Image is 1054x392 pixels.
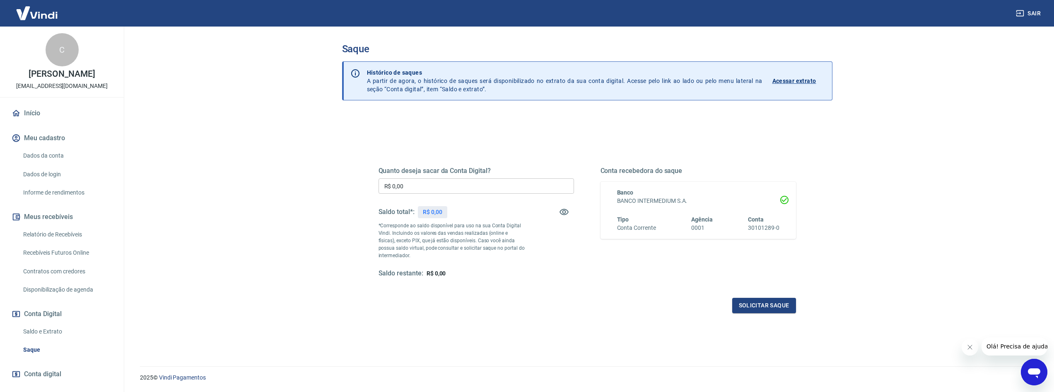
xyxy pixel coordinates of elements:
a: Início [10,104,114,122]
p: [PERSON_NAME] [29,70,95,78]
h6: Conta Corrente [617,224,656,232]
h5: Conta recebedora do saque [601,167,796,175]
button: Meus recebíveis [10,208,114,226]
p: [EMAIL_ADDRESS][DOMAIN_NAME] [16,82,108,90]
a: Disponibilização de agenda [20,281,114,298]
iframe: Mensagem da empresa [982,337,1047,355]
span: Agência [691,216,713,223]
p: A partir de agora, o histórico de saques será disponibilizado no extrato da sua conta digital. Ac... [367,68,762,93]
span: Conta digital [24,368,61,380]
img: Vindi [10,0,64,26]
h5: Quanto deseja sacar da Conta Digital? [379,167,574,175]
p: R$ 0,00 [423,208,442,217]
h6: 0001 [691,224,713,232]
button: Sair [1014,6,1044,21]
button: Solicitar saque [732,298,796,313]
a: Conta digital [10,365,114,383]
span: Banco [617,189,634,196]
a: Relatório de Recebíveis [20,226,114,243]
a: Vindi Pagamentos [159,374,206,381]
a: Recebíveis Futuros Online [20,244,114,261]
p: *Corresponde ao saldo disponível para uso na sua Conta Digital Vindi. Incluindo os valores das ve... [379,222,525,259]
h5: Saldo total*: [379,208,415,216]
iframe: Fechar mensagem [962,339,978,355]
h6: 30101289-0 [748,224,779,232]
span: Olá! Precisa de ajuda? [5,6,70,12]
button: Meu cadastro [10,129,114,147]
button: Conta Digital [10,305,114,323]
p: Histórico de saques [367,68,762,77]
h3: Saque [342,43,832,55]
a: Saldo e Extrato [20,323,114,340]
a: Acessar extrato [772,68,825,93]
p: 2025 © [140,373,1034,382]
a: Informe de rendimentos [20,184,114,201]
a: Dados da conta [20,147,114,164]
p: Acessar extrato [772,77,816,85]
h6: BANCO INTERMEDIUM S.A. [617,197,779,205]
a: Dados de login [20,166,114,183]
iframe: Botão para abrir a janela de mensagens [1021,359,1047,385]
a: Saque [20,341,114,358]
a: Contratos com credores [20,263,114,280]
h5: Saldo restante: [379,269,423,278]
div: C [46,33,79,66]
span: R$ 0,00 [427,270,446,277]
span: Conta [748,216,764,223]
span: Tipo [617,216,629,223]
